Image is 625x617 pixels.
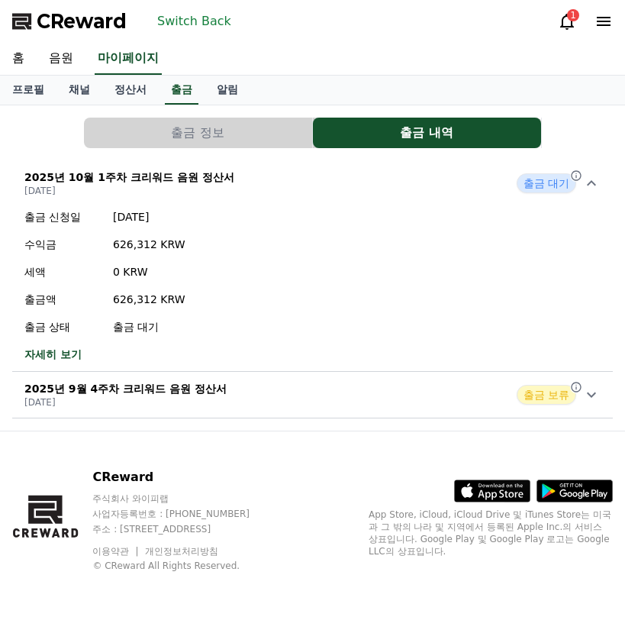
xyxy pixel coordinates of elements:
[24,237,101,252] p: 수익금
[92,546,140,557] a: 이용약관
[84,118,313,148] a: 출금 정보
[24,170,234,185] p: 2025년 10월 1주차 크리워드 음원 정산서
[24,292,101,307] p: 출금액
[92,560,279,572] p: © CReward All Rights Reserved.
[313,118,541,148] button: 출금 내역
[37,9,127,34] span: CReward
[102,76,159,105] a: 정산서
[517,173,576,193] span: 출금 대기
[24,264,101,279] p: 세액
[313,118,542,148] a: 출금 내역
[113,319,185,334] p: 출금 대기
[24,185,234,197] p: [DATE]
[84,118,312,148] button: 출금 정보
[24,319,101,334] p: 출금 상태
[56,76,102,105] a: 채널
[95,43,162,75] a: 마이페이지
[151,9,237,34] button: Switch Back
[113,292,185,307] p: 626,312 KRW
[567,9,579,21] div: 1
[369,509,613,557] p: App Store, iCloud, iCloud Drive 및 iTunes Store는 미국과 그 밖의 나라 및 지역에서 등록된 Apple Inc.의 서비스 상표입니다. Goo...
[12,160,613,372] button: 2025년 10월 1주차 크리워드 음원 정산서 [DATE] 출금 대기 출금 신청일 [DATE] 수익금 626,312 KRW 세액 0 KRW 출금액 626,312 KRW 출금 ...
[92,508,279,520] p: 사업자등록번호 : [PHONE_NUMBER]
[92,468,279,486] p: CReward
[517,385,576,405] span: 출금 보류
[12,372,613,418] button: 2025년 9월 4주차 크리워드 음원 정산서 [DATE] 출금 보류
[113,264,185,279] p: 0 KRW
[558,12,576,31] a: 1
[113,209,185,225] p: [DATE]
[12,9,127,34] a: CReward
[24,209,101,225] p: 출금 신청일
[24,396,227,409] p: [DATE]
[37,43,85,75] a: 음원
[92,493,279,505] p: 주식회사 와이피랩
[24,347,185,362] a: 자세히 보기
[165,76,198,105] a: 출금
[205,76,250,105] a: 알림
[24,381,227,396] p: 2025년 9월 4주차 크리워드 음원 정산서
[92,523,279,535] p: 주소 : [STREET_ADDRESS]
[113,237,185,252] p: 626,312 KRW
[145,546,218,557] a: 개인정보처리방침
